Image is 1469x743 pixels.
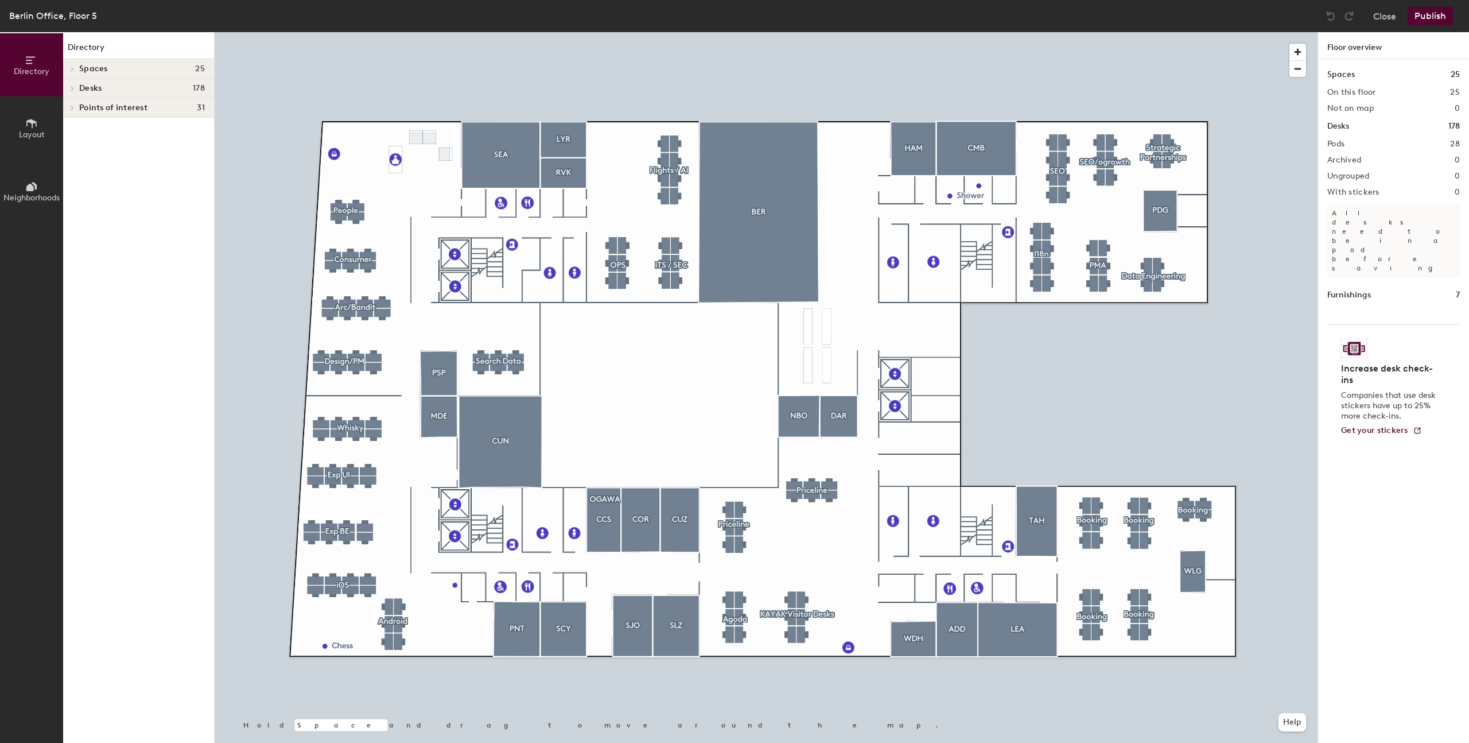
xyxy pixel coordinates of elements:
[1455,156,1460,165] h2: 0
[19,130,45,140] span: Layout
[79,84,102,93] span: Desks
[63,41,214,59] h1: Directory
[9,9,97,23] div: Berlin Office, Floor 5
[1327,120,1349,133] h1: Desks
[1327,172,1370,181] h2: Ungrouped
[1408,7,1453,25] button: Publish
[1341,425,1408,435] span: Get your stickers
[79,64,108,73] span: Spaces
[3,193,60,203] span: Neighborhoods
[1327,68,1355,81] h1: Spaces
[1327,104,1374,113] h2: Not on map
[1455,172,1460,181] h2: 0
[1341,339,1367,358] img: Sticker logo
[1456,289,1460,301] h1: 7
[1341,390,1439,421] p: Companies that use desk stickers have up to 25% more check-ins.
[79,103,147,113] span: Points of interest
[1327,188,1379,197] h2: With stickers
[1278,713,1306,732] button: Help
[1448,120,1460,133] h1: 178
[1341,426,1422,436] a: Get your stickers
[1327,156,1361,165] h2: Archived
[14,67,49,76] span: Directory
[1343,10,1355,22] img: Redo
[1327,289,1371,301] h1: Furnishings
[195,64,205,73] span: 25
[1327,88,1376,97] h2: On this floor
[1451,68,1460,81] h1: 25
[1318,32,1469,59] h1: Floor overview
[1455,188,1460,197] h2: 0
[1341,363,1439,386] h4: Increase desk check-ins
[1325,10,1336,22] img: Undo
[1327,140,1344,149] h2: Pods
[1327,204,1460,277] p: All desks need to be in a pod before saving
[1450,88,1460,97] h2: 25
[1450,140,1460,149] h2: 28
[193,84,205,93] span: 178
[1373,7,1396,25] button: Close
[197,103,205,113] span: 31
[1455,104,1460,113] h2: 0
